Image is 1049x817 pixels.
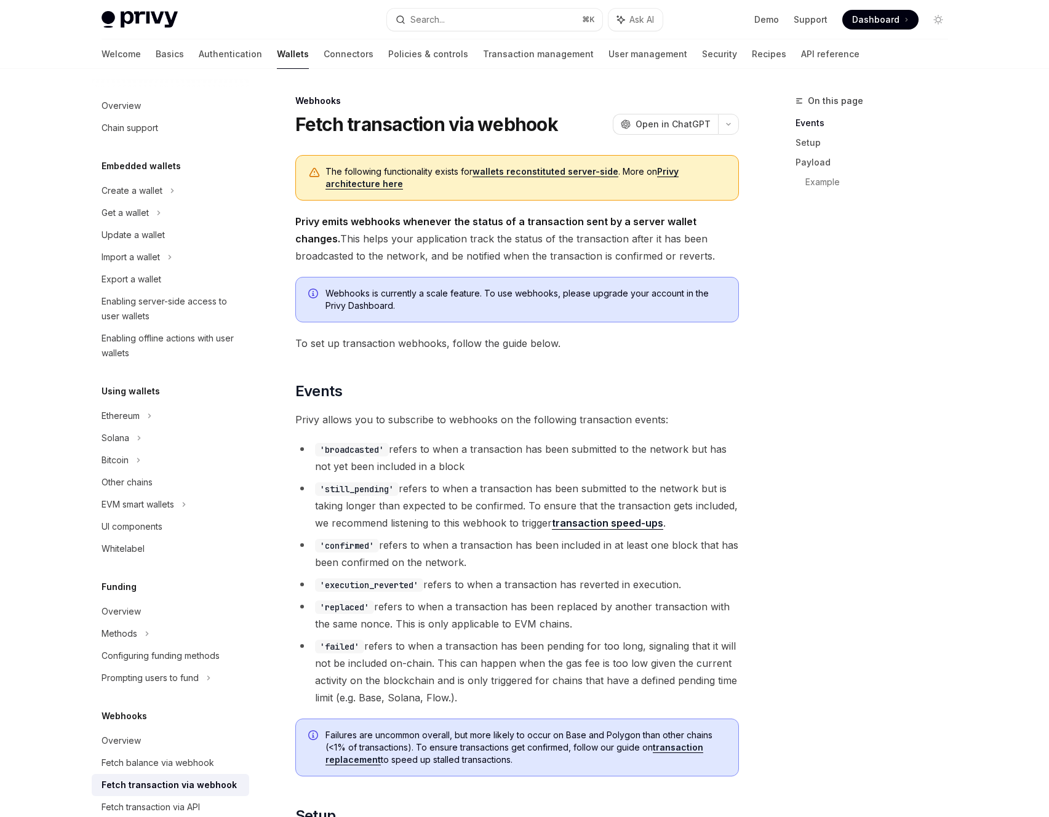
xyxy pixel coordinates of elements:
li: refers to when a transaction has been included in at least one block that has been confirmed on t... [295,536,739,571]
span: ⌘ K [582,15,595,25]
a: Overview [92,95,249,117]
a: Wallets [277,39,309,69]
code: 'confirmed' [315,539,379,552]
a: Demo [754,14,779,26]
a: Connectors [324,39,373,69]
a: Recipes [752,39,786,69]
a: Welcome [102,39,141,69]
a: Fetch balance via webhook [92,752,249,774]
div: Prompting users to fund [102,671,199,685]
span: Open in ChatGPT [636,118,711,130]
a: Export a wallet [92,268,249,290]
div: Enabling offline actions with user wallets [102,331,242,361]
a: Overview [92,600,249,623]
span: This helps your application track the status of the transaction after it has been broadcasted to ... [295,213,739,265]
div: Ethereum [102,408,140,423]
li: refers to when a transaction has been submitted to the network but is taking longer than expected... [295,480,739,532]
a: UI components [92,516,249,538]
div: Fetch balance via webhook [102,755,214,770]
a: Payload [796,153,958,172]
div: Fetch transaction via API [102,800,200,815]
h5: Using wallets [102,384,160,399]
div: Update a wallet [102,228,165,242]
div: Search... [410,12,445,27]
div: Solana [102,431,129,445]
a: Example [805,172,958,192]
svg: Info [308,289,321,301]
li: refers to when a transaction has been replaced by another transaction with the same nonce. This i... [295,598,739,632]
a: Setup [796,133,958,153]
code: 'broadcasted' [315,443,389,456]
button: Ask AI [608,9,663,31]
span: Failures are uncommon overall, but more likely to occur on Base and Polygon than other chains (<1... [325,729,726,766]
div: Overview [102,604,141,619]
a: Configuring funding methods [92,645,249,667]
a: Authentication [199,39,262,69]
img: light logo [102,11,178,28]
li: refers to when a transaction has reverted in execution. [295,576,739,593]
svg: Info [308,730,321,743]
div: Whitelabel [102,541,145,556]
a: Policies & controls [388,39,468,69]
a: Chain support [92,117,249,139]
div: Overview [102,98,141,113]
div: Export a wallet [102,272,161,287]
div: Overview [102,733,141,748]
a: Security [702,39,737,69]
h5: Embedded wallets [102,159,181,173]
strong: Privy emits webhooks whenever the status of a transaction sent by a server wallet changes. [295,215,696,245]
button: Search...⌘K [387,9,602,31]
a: Enabling offline actions with user wallets [92,327,249,364]
button: Open in ChatGPT [613,114,718,135]
span: On this page [808,94,863,108]
h5: Funding [102,580,137,594]
a: Overview [92,730,249,752]
a: Update a wallet [92,224,249,246]
div: Get a wallet [102,205,149,220]
div: Fetch transaction via webhook [102,778,237,792]
div: Webhooks [295,95,739,107]
a: Other chains [92,471,249,493]
div: Configuring funding methods [102,648,220,663]
li: refers to when a transaction has been submitted to the network but has not yet been included in a... [295,440,739,475]
div: Import a wallet [102,250,160,265]
div: Other chains [102,475,153,490]
button: Toggle dark mode [928,10,948,30]
a: transaction speed-ups [552,517,663,530]
a: Whitelabel [92,538,249,560]
span: Dashboard [852,14,899,26]
a: Fetch transaction via webhook [92,774,249,796]
a: User management [608,39,687,69]
span: Webhooks is currently a scale feature. To use webhooks, please upgrade your account in the Privy ... [325,287,726,312]
div: Chain support [102,121,158,135]
div: Create a wallet [102,183,162,198]
div: Methods [102,626,137,641]
span: Ask AI [629,14,654,26]
div: UI components [102,519,162,534]
a: wallets reconstituted server-side [473,166,618,177]
span: Events [295,381,342,401]
a: Events [796,113,958,133]
a: Dashboard [842,10,919,30]
code: 'replaced' [315,600,374,614]
span: To set up transaction webhooks, follow the guide below. [295,335,739,352]
div: Enabling server-side access to user wallets [102,294,242,324]
a: Transaction management [483,39,594,69]
h5: Webhooks [102,709,147,723]
div: Bitcoin [102,453,129,468]
div: EVM smart wallets [102,497,174,512]
span: Privy allows you to subscribe to webhooks on the following transaction events: [295,411,739,428]
a: Enabling server-side access to user wallets [92,290,249,327]
code: 'execution_reverted' [315,578,423,592]
svg: Warning [308,167,321,179]
h1: Fetch transaction via webhook [295,113,558,135]
a: Basics [156,39,184,69]
code: 'still_pending' [315,482,399,496]
a: Support [794,14,828,26]
li: refers to when a transaction has been pending for too long, signaling that it will not be include... [295,637,739,706]
code: 'failed' [315,640,364,653]
a: API reference [801,39,860,69]
span: The following functionality exists for . More on [325,165,726,190]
